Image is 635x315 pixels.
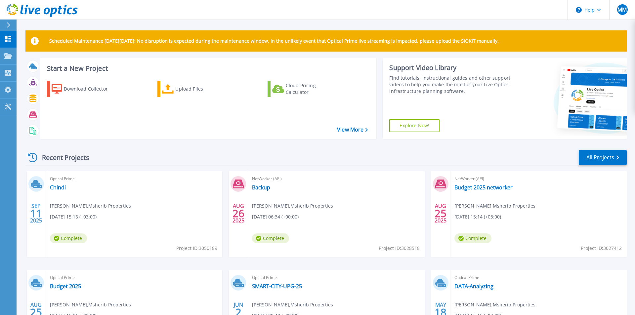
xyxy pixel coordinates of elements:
span: Optical Prime [50,175,218,182]
a: Cloud Pricing Calculator [268,81,341,97]
a: SMART-CITY-UPG-25 [252,283,302,290]
span: MM [617,7,627,12]
span: [PERSON_NAME] , Msherib Properties [454,301,535,308]
span: Optical Prime [454,274,623,281]
span: Project ID: 3028518 [379,245,420,252]
span: [DATE] 15:14 (+03:00) [454,213,501,220]
div: Recent Projects [25,149,98,166]
span: [DATE] 06:34 (+00:00) [252,213,299,220]
span: [PERSON_NAME] , Msherib Properties [50,202,131,210]
span: 25 [30,309,42,315]
a: Backup [252,184,270,191]
div: SEP 2025 [30,201,42,225]
span: Complete [50,233,87,243]
a: DATA-Analyzing [454,283,493,290]
span: [PERSON_NAME] , Msherib Properties [252,301,333,308]
a: Chindi [50,184,66,191]
a: Download Collector [47,81,121,97]
div: AUG 2025 [232,201,245,225]
a: All Projects [579,150,627,165]
span: NetWorker (API) [252,175,420,182]
span: [PERSON_NAME] , Msherib Properties [454,202,535,210]
h3: Start a New Project [47,65,368,72]
div: Support Video Library [389,63,514,72]
div: Cloud Pricing Calculator [286,82,339,96]
a: Upload Files [157,81,231,97]
span: Complete [252,233,289,243]
span: [DATE] 15:16 (+03:00) [50,213,97,220]
span: Optical Prime [252,274,420,281]
div: AUG 2025 [434,201,447,225]
span: 18 [435,309,446,315]
span: [PERSON_NAME] , Msherib Properties [252,202,333,210]
span: 25 [435,211,446,216]
span: 11 [30,211,42,216]
a: Budget 2025 networker [454,184,513,191]
span: Optical Prime [50,274,218,281]
a: Explore Now! [389,119,440,132]
div: Upload Files [175,82,228,96]
span: Complete [454,233,491,243]
span: NetWorker (API) [454,175,623,182]
span: Project ID: 3027412 [581,245,622,252]
a: View More [337,127,368,133]
span: Project ID: 3050189 [176,245,217,252]
span: [PERSON_NAME] , Msherib Properties [50,301,131,308]
p: Scheduled Maintenance [DATE][DATE]: No disruption is expected during the maintenance window. In t... [49,38,499,44]
span: 2 [235,309,241,315]
div: Download Collector [64,82,117,96]
div: Find tutorials, instructional guides and other support videos to help you make the most of your L... [389,75,514,95]
a: Budget 2025 [50,283,81,290]
span: 26 [233,211,244,216]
